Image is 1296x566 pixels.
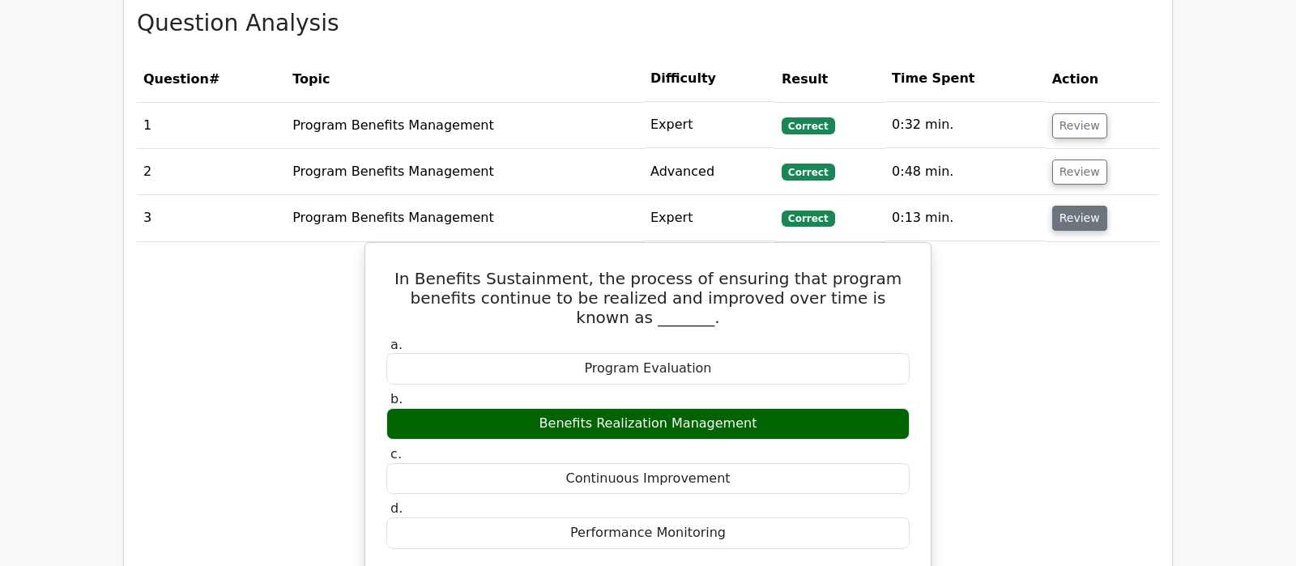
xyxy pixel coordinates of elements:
button: Review [1052,160,1107,185]
td: 0:32 min. [885,102,1046,148]
th: Action [1046,56,1159,102]
span: Question [143,71,209,87]
span: c. [390,446,402,462]
td: Expert [644,195,775,241]
span: b. [390,391,403,406]
td: Advanced [644,149,775,195]
td: 1 [137,102,286,148]
td: 3 [137,195,286,241]
button: Review [1052,113,1107,138]
button: Review [1052,206,1107,231]
h5: In Benefits Sustainment, the process of ensuring that program benefits continue to be realized an... [385,269,911,327]
th: Topic [286,56,644,102]
div: Program Evaluation [386,353,910,385]
th: Difficulty [644,56,775,102]
th: Result [775,56,885,102]
td: 0:48 min. [885,149,1046,195]
span: Correct [782,164,834,180]
td: Expert [644,102,775,148]
th: # [137,56,286,102]
td: Program Benefits Management [286,102,644,148]
div: Performance Monitoring [386,517,910,549]
td: Program Benefits Management [286,195,644,241]
td: 2 [137,149,286,195]
span: d. [390,500,403,516]
span: a. [390,337,403,352]
th: Time Spent [885,56,1046,102]
td: 0:13 min. [885,195,1046,241]
td: Program Benefits Management [286,149,644,195]
div: Continuous Improvement [386,463,910,495]
h3: Question Analysis [137,10,1159,37]
span: Correct [782,211,834,227]
div: Benefits Realization Management [386,408,910,440]
span: Correct [782,117,834,134]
